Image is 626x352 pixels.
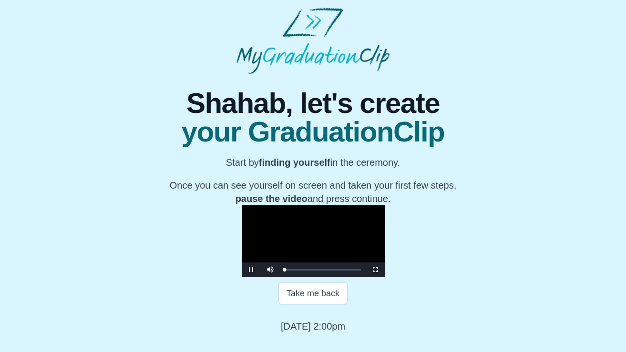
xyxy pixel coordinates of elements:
[261,262,280,277] button: Mute
[366,262,385,277] button: Fullscreen
[281,320,345,333] p: [DATE] 2:00pm
[236,8,389,74] img: MyGraduationClip
[236,193,308,204] b: pause the video
[285,269,361,271] div: Progress Bar
[170,156,456,169] p: Start by in the ceremony.
[278,282,348,304] button: Take me back
[259,157,330,168] b: finding yourself
[170,89,456,118] span: Shahab, let's create
[170,179,456,205] p: Once you can see yourself on screen and taken your first few steps, and press continue.
[170,118,456,146] span: your GraduationClip
[242,205,385,277] div: Video Player
[242,262,261,277] button: Pause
